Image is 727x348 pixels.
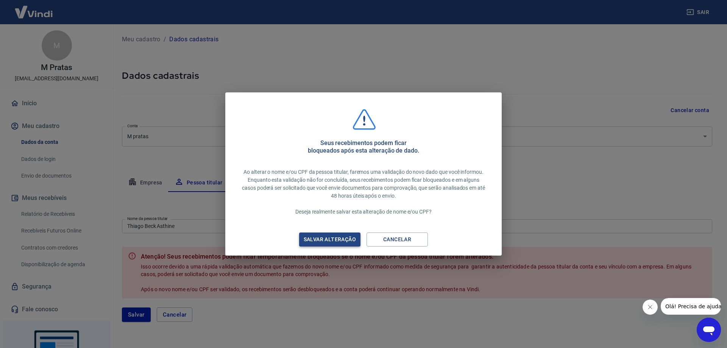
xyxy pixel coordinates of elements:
h5: Seus recebimentos podem ficar bloqueados após esta alteração de dado. [308,139,419,154]
button: Cancelar [367,233,428,247]
button: Salvar alteração [299,233,360,247]
iframe: Mensagem da empresa [661,298,721,315]
p: Ao alterar o nome e/ou CPF da pessoa titular, faremos uma validação do novo dado que você informo... [240,168,487,216]
iframe: Botão para abrir a janela de mensagens [697,318,721,342]
span: Olá! Precisa de ajuda? [5,5,64,11]
div: Salvar alteração [295,235,365,244]
iframe: Fechar mensagem [643,300,658,315]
